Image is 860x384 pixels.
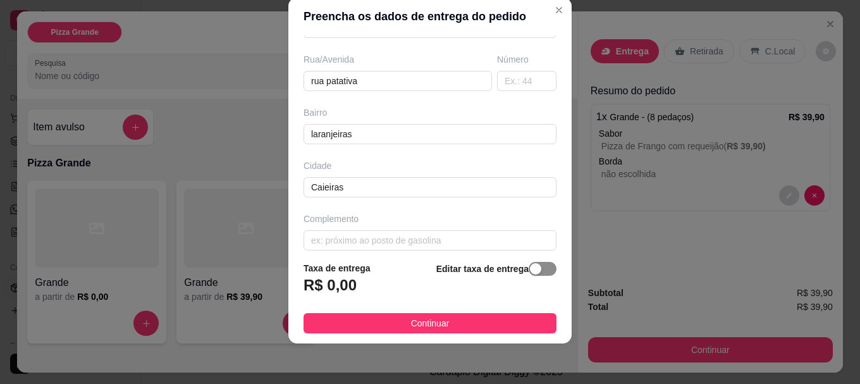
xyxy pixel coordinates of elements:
div: Cidade [304,159,556,172]
input: Ex.: Rua Oscar Freire [304,71,492,91]
div: Complemento [304,213,556,225]
strong: Taxa de entrega [304,263,371,273]
div: Bairro [304,106,556,119]
strong: Editar taxa de entrega [436,264,529,274]
h3: R$ 0,00 [304,275,357,295]
button: Continuar [304,313,556,333]
input: Ex.: 44 [497,71,556,91]
div: Número [497,53,556,66]
input: ex: próximo ao posto de gasolina [304,230,556,251]
input: Ex.: Bairro Jardim [304,124,556,144]
span: Continuar [411,316,450,330]
input: Ex.: Santo André [304,177,556,197]
div: Rua/Avenida [304,53,492,66]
